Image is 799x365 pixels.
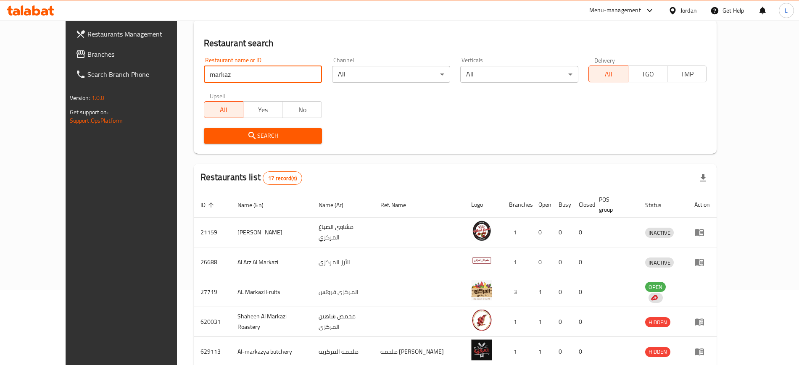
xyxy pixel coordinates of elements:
[552,247,572,277] td: 0
[471,220,492,241] img: Mashawi AlSabagh Almarkazi
[694,317,710,327] div: Menu
[645,317,670,327] div: HIDDEN
[231,277,312,307] td: AL Markazi Fruits
[599,194,628,215] span: POS group
[572,307,592,337] td: 0
[502,307,532,337] td: 1
[312,247,374,277] td: الأرز المركزي
[194,247,231,277] td: 26688
[628,66,667,82] button: TGO
[572,192,592,218] th: Closed
[87,29,192,39] span: Restaurants Management
[471,310,492,331] img: Shaheen Al Markazi Roastery
[282,101,322,118] button: No
[532,247,552,277] td: 0
[589,5,641,16] div: Menu-management
[92,92,105,103] span: 1.0.0
[645,347,670,357] span: HIDDEN
[671,68,703,80] span: TMP
[471,339,492,360] img: Al-markazya butchery
[194,277,231,307] td: 27719
[243,101,282,118] button: Yes
[471,280,492,301] img: AL Markazi Fruits
[194,307,231,337] td: 620031
[69,64,199,84] a: Search Branch Phone
[645,228,674,238] span: INACTIVE
[312,277,374,307] td: المركزي فروتس
[204,37,707,50] h2: Restaurant search
[231,307,312,337] td: Shaheen Al Markazi Roastery
[594,57,615,63] label: Delivery
[464,192,502,218] th: Logo
[552,277,572,307] td: 0
[231,247,312,277] td: Al Arz Al Markazi
[572,247,592,277] td: 0
[263,171,302,185] div: Total records count
[680,6,697,15] div: Jordan
[200,200,216,210] span: ID
[592,68,625,80] span: All
[645,257,674,268] div: INACTIVE
[502,247,532,277] td: 1
[286,104,318,116] span: No
[572,218,592,247] td: 0
[688,192,717,218] th: Action
[645,282,666,292] span: OPEN
[632,68,664,80] span: TGO
[87,69,192,79] span: Search Branch Phone
[502,277,532,307] td: 3
[70,115,123,126] a: Support.OpsPlatform
[502,192,532,218] th: Branches
[194,218,231,247] td: 21159
[231,218,312,247] td: [PERSON_NAME]
[532,277,552,307] td: 1
[645,258,674,268] span: INACTIVE
[312,218,374,247] td: مشاوي الصباغ المركزي
[247,104,279,116] span: Yes
[532,218,552,247] td: 0
[471,250,492,271] img: Al Arz Al Markazi
[502,218,532,247] td: 1
[87,49,192,59] span: Branches
[694,347,710,357] div: Menu
[204,66,322,83] input: Search for restaurant name or ID..
[645,200,672,210] span: Status
[70,92,90,103] span: Version:
[649,293,663,303] div: Indicates that the vendor menu management has been moved to DH Catalog service
[211,131,315,141] span: Search
[552,218,572,247] td: 0
[532,307,552,337] td: 1
[332,66,450,83] div: All
[69,44,199,64] a: Branches
[552,192,572,218] th: Busy
[532,192,552,218] th: Open
[785,6,788,15] span: L
[210,93,225,99] label: Upsell
[572,277,592,307] td: 0
[588,66,628,82] button: All
[694,257,710,267] div: Menu
[204,101,243,118] button: All
[237,200,274,210] span: Name (En)
[200,171,302,185] h2: Restaurants list
[263,174,302,182] span: 17 record(s)
[69,24,199,44] a: Restaurants Management
[70,107,108,118] span: Get support on:
[312,307,374,337] td: محمص شاهين المركزي
[645,318,670,327] span: HIDDEN
[380,200,417,210] span: Ref. Name
[319,200,354,210] span: Name (Ar)
[552,307,572,337] td: 0
[208,104,240,116] span: All
[667,66,707,82] button: TMP
[460,66,578,83] div: All
[204,128,322,144] button: Search
[650,294,658,302] img: delivery hero logo
[694,227,710,237] div: Menu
